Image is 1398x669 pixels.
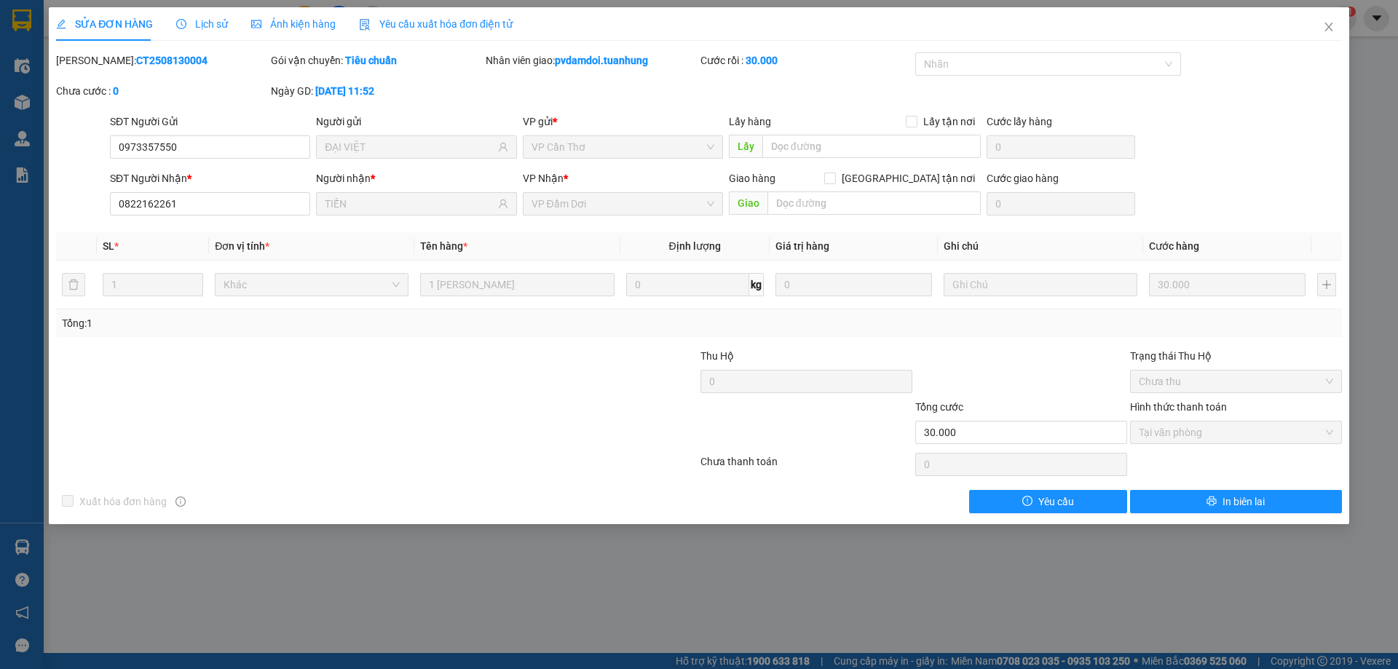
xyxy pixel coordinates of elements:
[359,19,371,31] img: icon
[775,273,932,296] input: 0
[251,19,261,29] span: picture
[1139,371,1333,392] span: Chưa thu
[987,192,1135,215] input: Cước giao hàng
[775,240,829,252] span: Giá trị hàng
[271,83,483,99] div: Ngày GD:
[1149,273,1306,296] input: 0
[498,142,508,152] span: user
[56,18,153,30] span: SỬA ĐƠN HÀNG
[532,193,714,215] span: VP Đầm Dơi
[325,139,494,155] input: Tên người gửi
[669,240,721,252] span: Định lượng
[987,173,1059,184] label: Cước giao hàng
[1207,496,1217,507] span: printer
[420,273,614,296] input: VD: Bàn, Ghế
[917,114,981,130] span: Lấy tận nơi
[1308,7,1349,48] button: Close
[103,240,114,252] span: SL
[110,114,310,130] div: SĐT Người Gửi
[486,52,698,68] div: Nhân viên giao:
[359,18,513,30] span: Yêu cầu xuất hóa đơn điện tử
[420,240,467,252] span: Tên hàng
[1130,401,1227,413] label: Hình thức thanh toán
[746,55,778,66] b: 30.000
[762,135,981,158] input: Dọc đường
[1317,273,1336,296] button: plus
[56,83,268,99] div: Chưa cước :
[110,170,310,186] div: SĐT Người Nhận
[915,401,963,413] span: Tổng cước
[1223,494,1265,510] span: In biên lai
[523,173,564,184] span: VP Nhận
[987,116,1052,127] label: Cước lấy hàng
[176,18,228,30] span: Lịch sử
[251,18,336,30] span: Ảnh kiện hàng
[523,114,723,130] div: VP gửi
[729,173,775,184] span: Giao hàng
[969,490,1127,513] button: exclamation-circleYêu cầu
[498,199,508,209] span: user
[175,496,186,507] span: info-circle
[700,52,912,68] div: Cước rồi :
[62,315,540,331] div: Tổng: 1
[767,191,981,215] input: Dọc đường
[316,170,516,186] div: Người nhận
[1022,496,1032,507] span: exclamation-circle
[699,454,914,479] div: Chưa thanh toán
[729,191,767,215] span: Giao
[1323,21,1335,33] span: close
[555,55,648,66] b: pvdamdoi.tuanhung
[74,494,173,510] span: Xuất hóa đơn hàng
[56,52,268,68] div: [PERSON_NAME]:
[1130,348,1342,364] div: Trạng thái Thu Hộ
[215,240,269,252] span: Đơn vị tính
[62,273,85,296] button: delete
[316,114,516,130] div: Người gửi
[315,85,374,97] b: [DATE] 11:52
[136,55,208,66] b: CT2508130004
[56,19,66,29] span: edit
[987,135,1135,159] input: Cước lấy hàng
[938,232,1143,261] th: Ghi chú
[1130,490,1342,513] button: printerIn biên lai
[325,196,494,212] input: Tên người nhận
[113,85,119,97] b: 0
[700,350,734,362] span: Thu Hộ
[729,116,771,127] span: Lấy hàng
[749,273,764,296] span: kg
[532,136,714,158] span: VP Cần Thơ
[224,274,400,296] span: Khác
[1139,421,1333,443] span: Tại văn phòng
[176,19,186,29] span: clock-circle
[944,273,1137,296] input: Ghi Chú
[271,52,483,68] div: Gói vận chuyển:
[1149,240,1199,252] span: Cước hàng
[729,135,762,158] span: Lấy
[345,55,397,66] b: Tiêu chuẩn
[836,170,981,186] span: [GEOGRAPHIC_DATA] tận nơi
[1038,494,1074,510] span: Yêu cầu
